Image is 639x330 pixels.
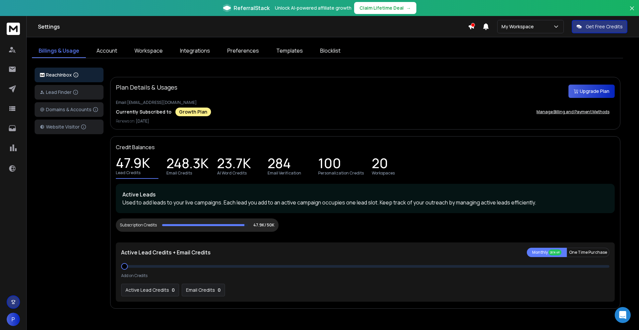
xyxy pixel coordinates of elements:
button: Get Free Credits [572,20,627,33]
p: Credit Balances [116,143,155,151]
a: Preferences [221,44,266,58]
button: Upgrade Plan [568,85,615,98]
button: P [7,313,20,326]
a: Billings & Usage [32,44,86,58]
a: Workspace [128,44,169,58]
p: Plan Details & Usages [116,83,177,92]
p: Add on Credits [121,273,147,278]
div: Growth Plan [175,108,211,116]
p: Active Lead Credits + Email Credits [121,248,211,256]
p: Personalization Credits [318,170,364,176]
button: Lead Finder [35,85,104,100]
p: Lead Credits [116,170,140,175]
button: Monthly 20% off [527,248,567,257]
button: Manage Billing and Payment Methods [531,105,615,119]
p: Used to add leads to your live campaigns. Each lead you add to an active campaign occupies one le... [122,198,608,206]
button: Domains & Accounts [35,102,104,117]
p: 248.3K [166,160,209,169]
a: Blocklist [314,44,347,58]
p: 20 [372,160,388,169]
p: 100 [318,160,341,169]
h1: Settings [38,23,468,31]
p: Unlock AI-powered affiliate growth [275,5,351,11]
span: ReferralStack [234,4,270,12]
p: Email Verification [268,170,301,176]
p: Currently Subscribed to [116,109,171,115]
p: Workspaces [372,170,395,176]
p: My Workspace [502,23,536,30]
p: Active Leads [122,190,608,198]
button: Website Visitor [35,120,104,134]
p: Email: [EMAIL_ADDRESS][DOMAIN_NAME] [116,100,615,105]
button: ReachInbox [35,68,104,82]
p: Email Credits [166,170,192,176]
p: 284 [268,160,291,169]
p: Email Credits [186,287,215,293]
div: Open Intercom Messenger [615,307,631,323]
p: Manage Billing and Payment Methods [536,109,609,115]
p: 23.7K [217,160,251,169]
p: 0 [218,287,221,293]
p: 47.9K/ 50K [253,222,275,228]
a: Account [90,44,124,58]
p: 0 [172,287,175,293]
p: 47.9K [116,160,150,169]
p: Renews on: [116,119,615,124]
span: [DATE] [136,118,149,124]
button: Claim Lifetime Deal→ [354,2,416,14]
span: → [406,5,411,11]
div: Subscription Credits [120,222,157,228]
p: Active Lead Credits [125,287,169,293]
p: Get Free Credits [586,23,623,30]
button: One Time Purchase [567,248,609,257]
p: AI Word Credits [217,170,247,176]
a: Templates [270,44,310,58]
div: 20% off [548,249,561,255]
img: logo [40,73,45,77]
button: Close banner [628,4,636,20]
a: Integrations [173,44,217,58]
